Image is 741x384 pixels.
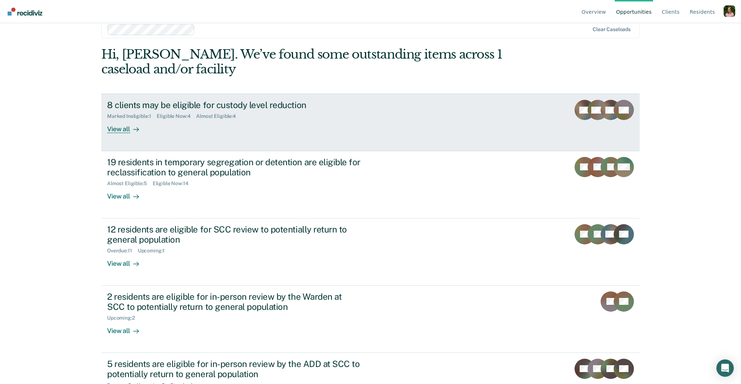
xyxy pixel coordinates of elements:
[101,94,640,151] a: 8 clients may be eligible for custody level reductionMarked Ineligible:1Eligible Now:4Almost Elig...
[101,47,532,77] div: Hi, [PERSON_NAME]. We’ve found some outstanding items across 1 caseload and/or facility
[101,218,640,286] a: 12 residents are eligible for SCC review to potentially return to general populationOverdue:11Upc...
[107,119,148,133] div: View all
[107,100,361,110] div: 8 clients may be eligible for custody level reduction
[8,8,42,16] img: Recidiviz
[107,321,148,335] div: View all
[593,26,631,33] div: Clear caseloads
[101,286,640,353] a: 2 residents are eligible for in-person review by the Warden at SCC to potentially return to gener...
[107,113,157,119] div: Marked Ineligible : 1
[107,359,361,380] div: 5 residents are eligible for in-person review by the ADD at SCC to potentially return to general ...
[157,113,196,119] div: Eligible Now : 4
[716,359,734,377] div: Open Intercom Messenger
[107,248,138,254] div: Overdue : 11
[138,248,171,254] div: Upcoming : 1
[101,151,640,218] a: 19 residents in temporary segregation or detention are eligible for reclassification to general p...
[107,180,153,187] div: Almost Eligible : 5
[153,180,194,187] div: Eligible Now : 14
[107,157,361,178] div: 19 residents in temporary segregation or detention are eligible for reclassification to general p...
[107,254,148,268] div: View all
[724,5,735,17] button: Profile dropdown button
[107,224,361,245] div: 12 residents are eligible for SCC review to potentially return to general population
[196,113,242,119] div: Almost Eligible : 4
[107,291,361,312] div: 2 residents are eligible for in-person review by the Warden at SCC to potentially return to gener...
[107,187,148,201] div: View all
[107,315,141,321] div: Upcoming : 2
